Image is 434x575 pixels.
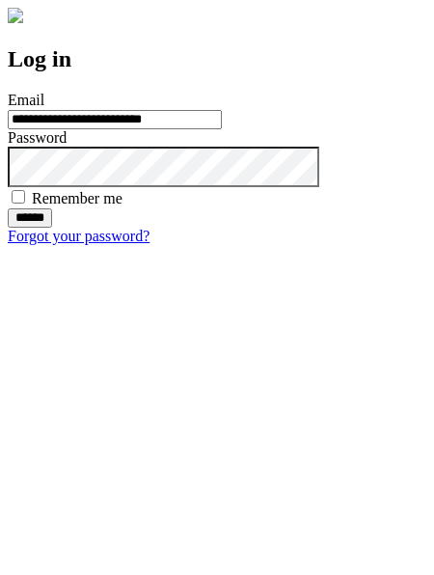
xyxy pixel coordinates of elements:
[8,8,23,23] img: logo-4e3dc11c47720685a147b03b5a06dd966a58ff35d612b21f08c02c0306f2b779.png
[32,190,122,206] label: Remember me
[8,46,426,72] h2: Log in
[8,228,149,244] a: Forgot your password?
[8,92,44,108] label: Email
[8,129,67,146] label: Password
